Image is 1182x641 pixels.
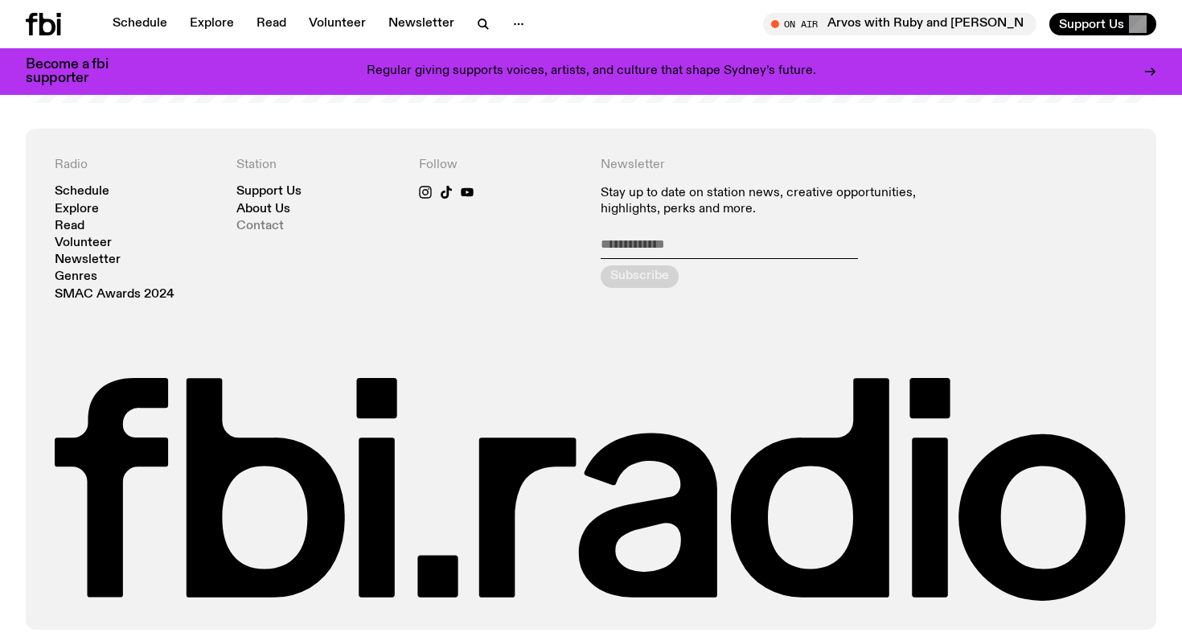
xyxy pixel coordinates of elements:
button: Subscribe [601,265,679,288]
a: Volunteer [299,13,376,35]
a: Explore [55,203,99,216]
a: Contact [236,220,284,232]
a: Schedule [55,186,109,198]
a: Schedule [103,13,177,35]
h4: Radio [55,158,217,173]
p: Stay up to date on station news, creative opportunities, highlights, perks and more. [601,186,946,216]
a: SMAC Awards 2024 [55,289,174,301]
a: Support Us [236,186,302,198]
a: Newsletter [55,254,121,266]
a: About Us [236,203,290,216]
a: Explore [180,13,244,35]
button: Support Us [1049,13,1156,35]
h3: Become a fbi supporter [26,58,129,85]
h4: Follow [419,158,581,173]
h4: Newsletter [601,158,946,173]
a: Genres [55,271,97,283]
span: Support Us [1059,17,1124,31]
p: Regular giving supports voices, artists, and culture that shape Sydney’s future. [367,64,816,79]
h4: Station [236,158,399,173]
button: On AirArvos with Ruby and [PERSON_NAME] [763,13,1036,35]
a: Volunteer [55,237,112,249]
a: Read [55,220,84,232]
a: Newsletter [379,13,464,35]
a: Read [247,13,296,35]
